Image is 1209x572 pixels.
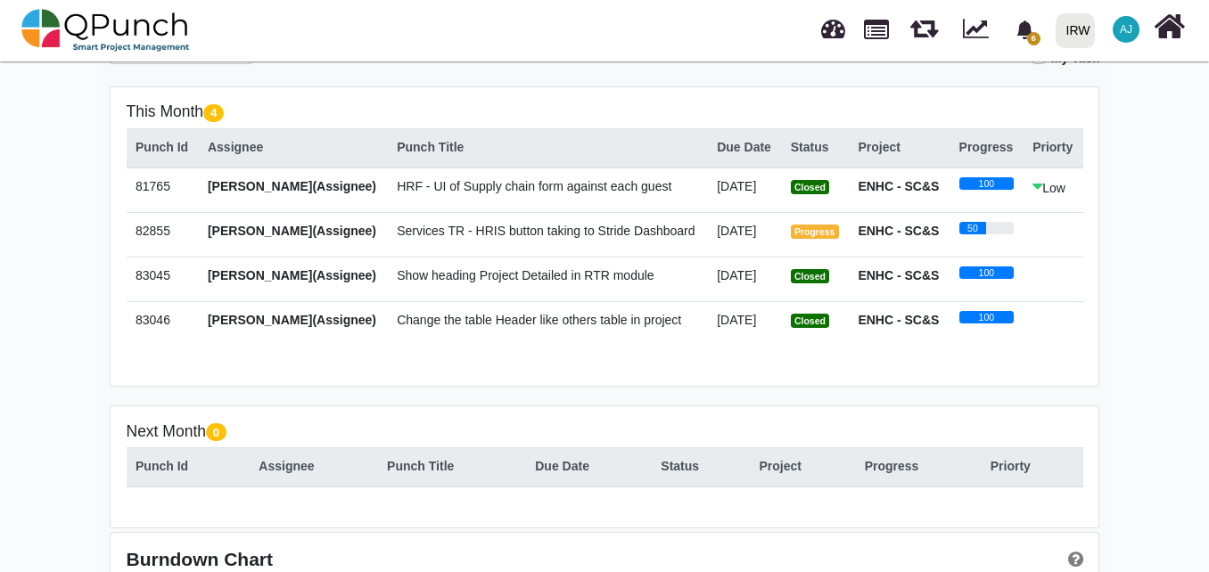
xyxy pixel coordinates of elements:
div: Dynamic Report [954,1,1005,60]
i: Home [1154,10,1185,44]
div: Project [759,457,845,476]
span: Progress [791,225,839,239]
a: Help [1062,549,1083,569]
svg: bell fill [1016,20,1034,39]
strong: ENHC - SC&S [858,224,939,238]
span: 6 [1027,32,1040,45]
div: Punch Id [136,457,240,476]
span: Closed [791,314,829,328]
span: [PERSON_NAME](Assignee) [208,224,376,238]
div: Progress [959,138,1015,157]
strong: ENHC - SC&S [858,179,939,193]
td: [DATE] [708,168,782,213]
span: 82855 [136,224,170,238]
span: Abdullah Jahangir [1113,16,1139,43]
span: Change the table Header like others table in project [397,313,681,327]
div: Status [791,138,840,157]
h5: This Month [127,102,1083,121]
div: 100 [959,177,1015,190]
strong: ENHC - SC&S [858,268,939,282]
div: Progress [865,457,972,476]
div: Assignee [208,138,378,157]
span: 0 [206,423,226,441]
div: Due Date [535,457,642,476]
span: Releases [910,9,938,38]
div: Assignee [259,457,368,476]
span: 4 [203,104,224,122]
a: AJ [1102,1,1150,58]
div: Priorty [1032,138,1073,157]
strong: ENHC - SC&S [858,313,939,327]
h5: Next Month [127,422,1083,441]
div: 100 [959,266,1015,279]
div: Burndown Chart [127,548,605,570]
td: [DATE] [708,212,782,257]
span: [PERSON_NAME](Assignee) [208,313,376,327]
div: Punch Title [387,457,516,476]
img: qpunch-sp.fa6292f.png [21,4,190,57]
div: Due Date [717,138,772,157]
span: [PERSON_NAME](Assignee) [208,268,376,282]
td: [DATE] [708,301,782,346]
span: Services TR - HRIS button taking to Stride Dashboard [397,224,695,238]
span: Dashboard [821,11,845,37]
div: Punch Title [397,138,698,157]
div: Notification [1009,13,1040,45]
a: bell fill6 [1005,1,1049,57]
div: 50 [959,222,987,234]
span: Closed [791,269,829,283]
div: Status [661,457,740,476]
span: Closed [791,180,829,194]
td: [DATE] [708,257,782,301]
span: HRF - UI of Supply chain form against each guest [397,179,671,193]
div: Project [858,138,940,157]
span: AJ [1120,24,1132,35]
div: Punch Id [136,138,189,157]
a: IRW [1048,1,1102,60]
td: Low [1024,168,1083,213]
div: 100 [959,311,1015,323]
div: Priorty [991,457,1073,476]
div: IRW [1066,15,1090,46]
span: [PERSON_NAME](Assignee) [208,179,376,193]
span: Projects [864,12,889,39]
span: 83046 [136,313,170,327]
span: Show heading Project Detailed in RTR module [397,268,654,282]
span: 81765 [136,179,170,193]
span: 83045 [136,268,170,282]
